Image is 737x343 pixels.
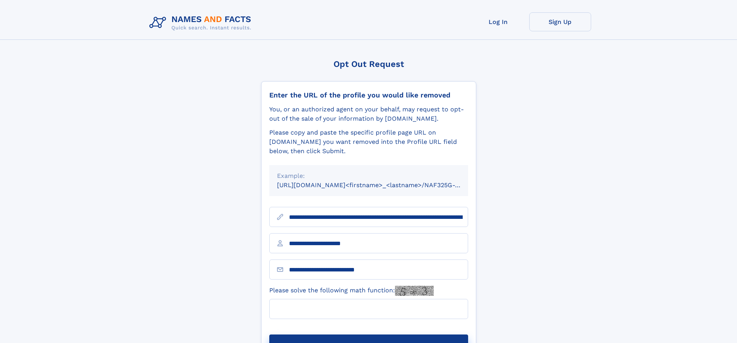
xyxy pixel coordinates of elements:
a: Sign Up [529,12,591,31]
div: Opt Out Request [261,59,476,69]
img: Logo Names and Facts [146,12,258,33]
small: [URL][DOMAIN_NAME]<firstname>_<lastname>/NAF325G-xxxxxxxx [277,181,483,189]
div: Please copy and paste the specific profile page URL on [DOMAIN_NAME] you want removed into the Pr... [269,128,468,156]
a: Log In [467,12,529,31]
label: Please solve the following math function: [269,286,434,296]
div: You, or an authorized agent on your behalf, may request to opt-out of the sale of your informatio... [269,105,468,123]
div: Enter the URL of the profile you would like removed [269,91,468,99]
div: Example: [277,171,460,181]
